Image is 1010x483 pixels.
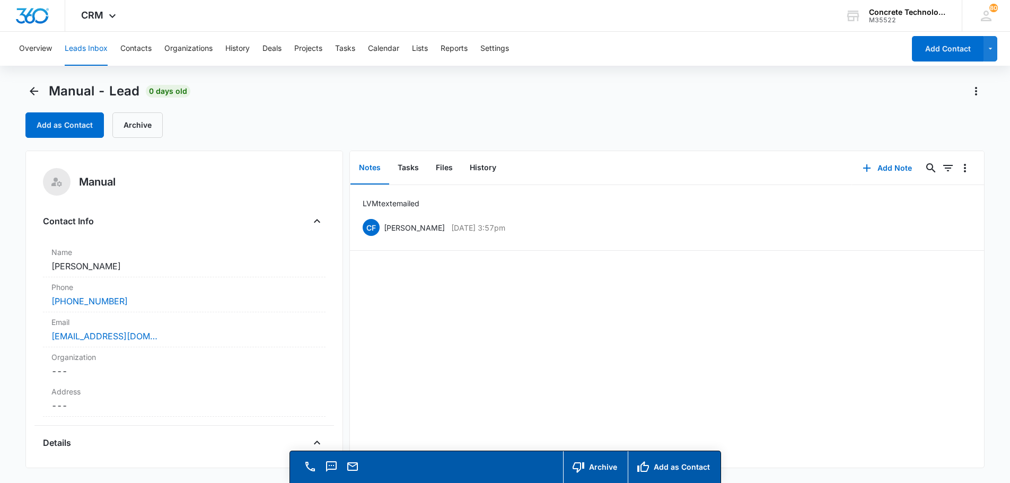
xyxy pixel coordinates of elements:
span: 80 [989,4,998,12]
div: Organization--- [43,347,326,382]
label: Email [51,317,317,328]
div: Email[EMAIL_ADDRESS][DOMAIN_NAME] [43,312,326,347]
label: Phone [51,282,317,293]
button: History [225,32,250,66]
dd: --- [51,365,317,377]
div: Name[PERSON_NAME] [43,242,326,277]
button: Contacts [120,32,152,66]
a: [EMAIL_ADDRESS][DOMAIN_NAME] [51,330,157,343]
label: Name [51,247,317,258]
div: Phone[PHONE_NUMBER] [43,277,326,312]
h4: Contact Info [43,215,94,227]
button: Overview [19,32,52,66]
button: Search... [923,160,939,177]
span: CRM [81,10,103,21]
label: Organization [51,352,317,363]
button: Add Contact [912,36,983,62]
div: account id [869,16,946,24]
button: Files [427,152,461,185]
button: Add as Contact [25,112,104,138]
a: Text [324,466,339,475]
button: Tasks [335,32,355,66]
div: account name [869,8,946,16]
button: History [461,152,505,185]
button: Calendar [368,32,399,66]
button: Overflow Menu [956,160,973,177]
span: 0 days old [146,85,190,98]
button: Lists [412,32,428,66]
button: Add as Contact [628,451,721,483]
span: CF [363,219,380,236]
p: LVM text emailed [363,198,419,209]
a: Email [345,466,360,475]
button: Call [303,459,318,474]
button: Close [309,213,326,230]
a: Call [303,466,318,475]
button: Tasks [389,152,427,185]
h4: Details [43,436,71,449]
button: Reports [441,32,468,66]
dd: --- [51,399,317,412]
span: Manual - Lead [49,83,139,99]
p: [PERSON_NAME] [384,222,445,233]
button: Email [345,459,360,474]
a: [PHONE_NUMBER] [51,295,128,308]
button: Text [324,459,339,474]
button: Close [309,434,326,451]
button: Deals [262,32,282,66]
button: Archive [112,112,163,138]
button: Projects [294,32,322,66]
button: Settings [480,32,509,66]
div: notifications count [989,4,998,12]
button: Organizations [164,32,213,66]
button: Add Note [852,155,923,181]
button: Actions [968,83,985,100]
button: Archive [563,451,628,483]
button: Notes [350,152,389,185]
label: Address [51,386,317,397]
div: Address--- [43,382,326,417]
button: Back [25,83,42,100]
button: Leads Inbox [65,32,108,66]
p: [DATE] 3:57pm [451,222,505,233]
dd: [PERSON_NAME] [51,260,317,273]
button: Filters [939,160,956,177]
h5: Manual [79,174,116,190]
